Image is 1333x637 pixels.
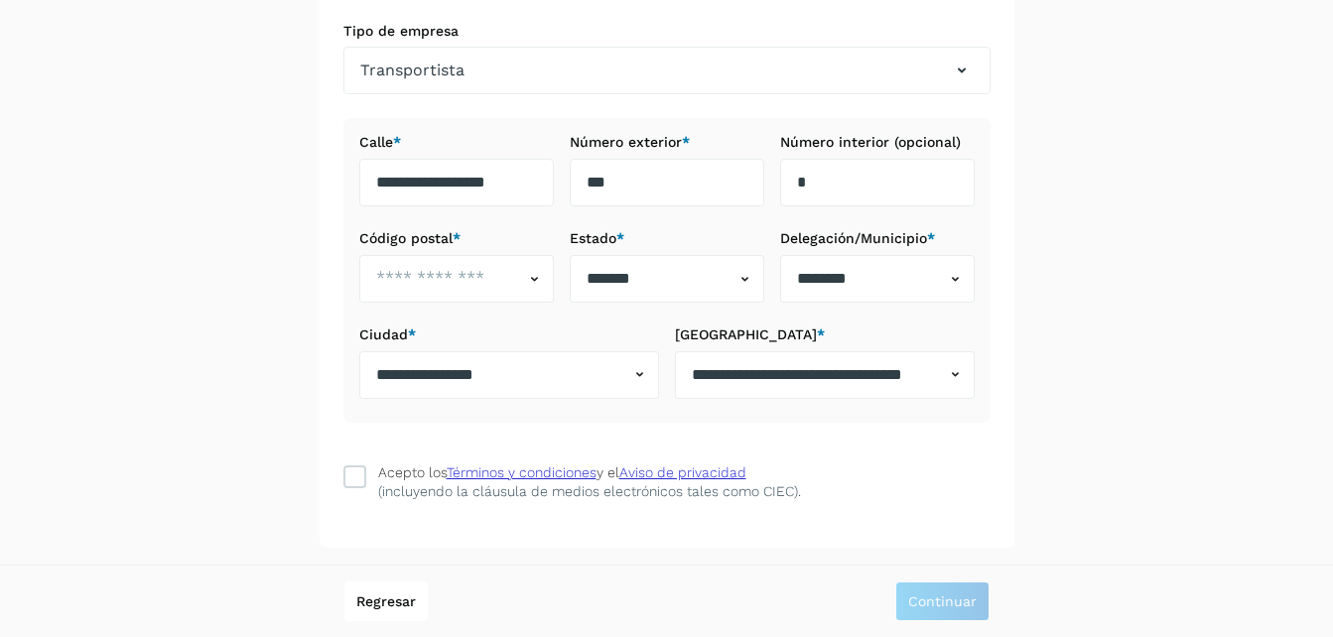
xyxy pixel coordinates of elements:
a: Términos y condiciones [447,464,597,480]
div: Acepto los y el [378,462,746,483]
label: Número exterior [570,134,764,151]
p: (incluyendo la cláusula de medios electrónicos tales como CIEC). [378,483,801,500]
label: Número interior (opcional) [780,134,975,151]
a: Aviso de privacidad [619,464,746,480]
label: [GEOGRAPHIC_DATA] [675,326,975,343]
label: Delegación/Municipio [780,230,975,247]
button: Regresar [344,581,428,621]
label: Tipo de empresa [343,23,991,40]
span: Transportista [360,59,465,82]
label: Estado [570,230,764,247]
span: Continuar [908,594,977,608]
label: Ciudad [359,326,659,343]
label: Código postal [359,230,554,247]
label: Calle [359,134,554,151]
button: Continuar [895,581,990,621]
span: Regresar [356,594,416,608]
